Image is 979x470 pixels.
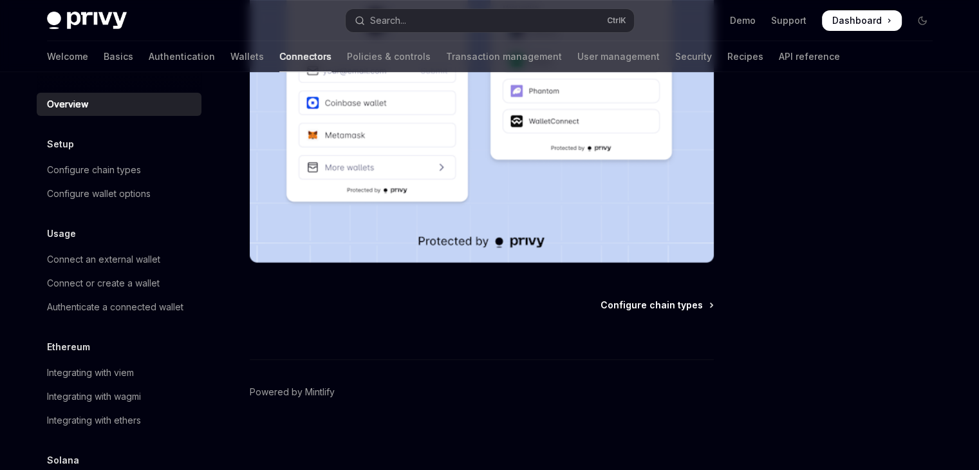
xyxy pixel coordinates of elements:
[446,41,562,72] a: Transaction management
[577,41,660,72] a: User management
[37,158,201,182] a: Configure chain types
[250,386,335,399] a: Powered by Mintlify
[47,453,79,468] h5: Solana
[730,14,756,27] a: Demo
[47,413,141,428] div: Integrating with ethers
[47,252,160,267] div: Connect an external wallet
[47,97,88,112] div: Overview
[47,365,134,381] div: Integrating with viem
[675,41,712,72] a: Security
[37,361,201,384] a: Integrating with viem
[279,41,331,72] a: Connectors
[822,10,902,31] a: Dashboard
[346,9,634,32] button: Open search
[37,93,201,116] a: Overview
[47,136,74,152] h5: Setup
[37,296,201,319] a: Authenticate a connected wallet
[601,299,703,312] span: Configure chain types
[771,14,807,27] a: Support
[47,389,141,404] div: Integrating with wagmi
[347,41,431,72] a: Policies & controls
[727,41,763,72] a: Recipes
[47,226,76,241] h5: Usage
[37,182,201,205] a: Configure wallet options
[47,41,88,72] a: Welcome
[607,15,626,26] span: Ctrl K
[832,14,882,27] span: Dashboard
[912,10,933,31] button: Toggle dark mode
[149,41,215,72] a: Authentication
[104,41,133,72] a: Basics
[37,385,201,408] a: Integrating with wagmi
[47,12,127,30] img: dark logo
[47,299,183,315] div: Authenticate a connected wallet
[230,41,264,72] a: Wallets
[47,276,160,291] div: Connect or create a wallet
[37,272,201,295] a: Connect or create a wallet
[779,41,840,72] a: API reference
[47,339,90,355] h5: Ethereum
[47,186,151,202] div: Configure wallet options
[370,13,406,28] div: Search...
[37,248,201,271] a: Connect an external wallet
[37,409,201,432] a: Integrating with ethers
[47,162,141,178] div: Configure chain types
[601,299,713,312] a: Configure chain types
